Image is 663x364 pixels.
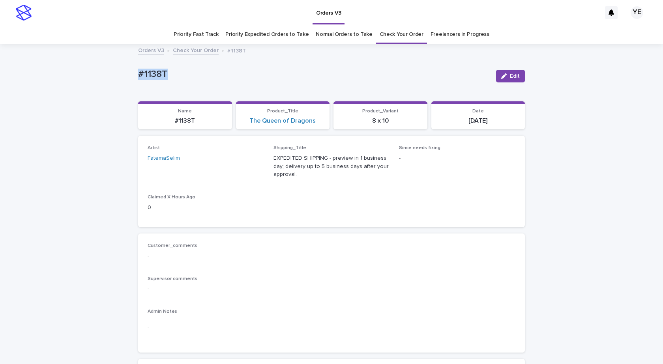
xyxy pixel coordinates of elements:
p: 8 x 10 [338,117,423,125]
span: Since needs fixing [399,146,440,150]
span: Supervisor comments [148,276,197,281]
a: FatemaSelim [148,154,180,162]
a: Freelancers in Progress [431,25,489,44]
img: stacker-logo-s-only.png [16,5,32,21]
span: Customer_comments [148,243,197,248]
p: #1138T [143,117,227,125]
p: - [399,154,515,162]
span: Date [472,109,484,114]
a: Orders V3 [138,45,164,54]
span: Product_Variant [362,109,399,114]
span: Shipping_Title [273,146,306,150]
a: Normal Orders to Take [316,25,373,44]
p: [DATE] [436,117,521,125]
span: Edit [510,73,520,79]
p: #1138T [227,46,246,54]
p: #1138T [138,69,490,80]
span: Product_Title [267,109,298,114]
a: Priority Expedited Orders to Take [225,25,309,44]
p: 0 [148,203,264,212]
p: EXPEDITED SHIPPING - preview in 1 business day; delivery up to 5 business days after your approval. [273,154,390,179]
p: - [148,323,515,331]
span: Claimed X Hours Ago [148,195,195,200]
div: YE [631,6,643,19]
a: Priority Fast Track [174,25,218,44]
a: Check Your Order [380,25,423,44]
p: - [148,285,515,293]
p: - [148,252,515,260]
span: Artist [148,146,160,150]
a: Check Your Order [173,45,219,54]
span: Name [178,109,192,114]
span: Admin Notes [148,309,177,314]
a: The Queen of Dragons [249,117,316,125]
button: Edit [496,70,525,82]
